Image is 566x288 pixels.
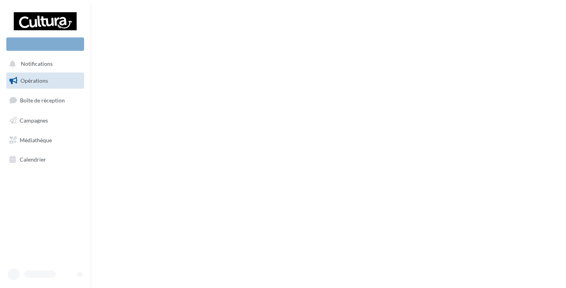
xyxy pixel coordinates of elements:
[5,112,86,129] a: Campagnes
[5,72,86,89] a: Opérations
[21,61,53,67] span: Notifications
[5,151,86,168] a: Calendrier
[20,97,65,104] span: Boîte de réception
[20,156,46,163] span: Calendrier
[6,37,84,51] div: Nouvelle campagne
[20,117,48,124] span: Campagnes
[5,132,86,149] a: Médiathèque
[20,136,52,143] span: Médiathèque
[20,77,48,84] span: Opérations
[5,92,86,109] a: Boîte de réception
